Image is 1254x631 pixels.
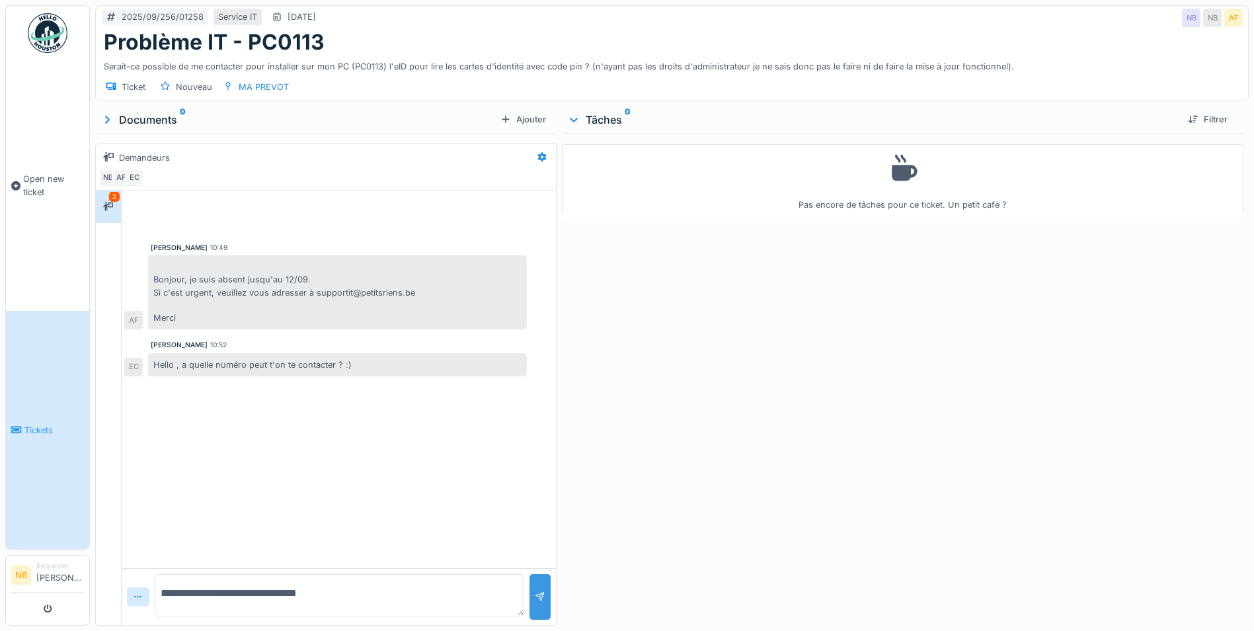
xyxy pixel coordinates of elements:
[210,340,227,350] div: 10:52
[1203,9,1222,27] div: NB
[36,561,84,571] div: Requester
[148,255,527,329] div: Bonjour, je suis absent jusqu'au 12/09. Si c'est urgent, veuillez vous adresser à supportit@petit...
[36,561,84,589] li: [PERSON_NAME]
[180,112,186,128] sup: 0
[176,81,212,93] div: Nouveau
[151,340,208,350] div: [PERSON_NAME]
[6,60,89,311] a: Open new ticket
[218,11,257,23] div: Service IT
[104,55,1240,73] div: Serait-ce possible de me contacter pour installer sur mon PC (PC0113) l'eID pour lire les cartes ...
[151,243,208,253] div: [PERSON_NAME]
[1224,9,1243,27] div: AF
[122,81,145,93] div: Ticket
[104,30,325,55] h1: Problème IT - PC0113
[11,561,84,593] a: NB Requester[PERSON_NAME]
[1182,9,1200,27] div: NB
[6,311,89,549] a: Tickets
[124,311,143,329] div: AF
[625,112,631,128] sup: 0
[239,81,289,93] div: MA PREVOT
[98,169,117,187] div: NB
[23,173,84,198] span: Open new ticket
[567,112,1177,128] div: Tâches
[148,353,527,376] div: Hello , a quelle numéro peut t'on te contacter ? :)
[124,358,143,376] div: EC
[109,192,120,202] div: 2
[119,151,170,164] div: Demandeurs
[1183,110,1233,128] div: Filtrer
[11,566,31,585] li: NB
[100,112,495,128] div: Documents
[112,169,130,187] div: AF
[28,13,67,53] img: Badge_color-CXgf-gQk.svg
[495,110,551,128] div: Ajouter
[125,169,143,187] div: EC
[570,150,1235,212] div: Pas encore de tâches pour ce ticket. Un petit café ?
[288,11,316,23] div: [DATE]
[24,424,84,437] span: Tickets
[210,243,227,253] div: 10:49
[122,11,204,23] div: 2025/09/256/01258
